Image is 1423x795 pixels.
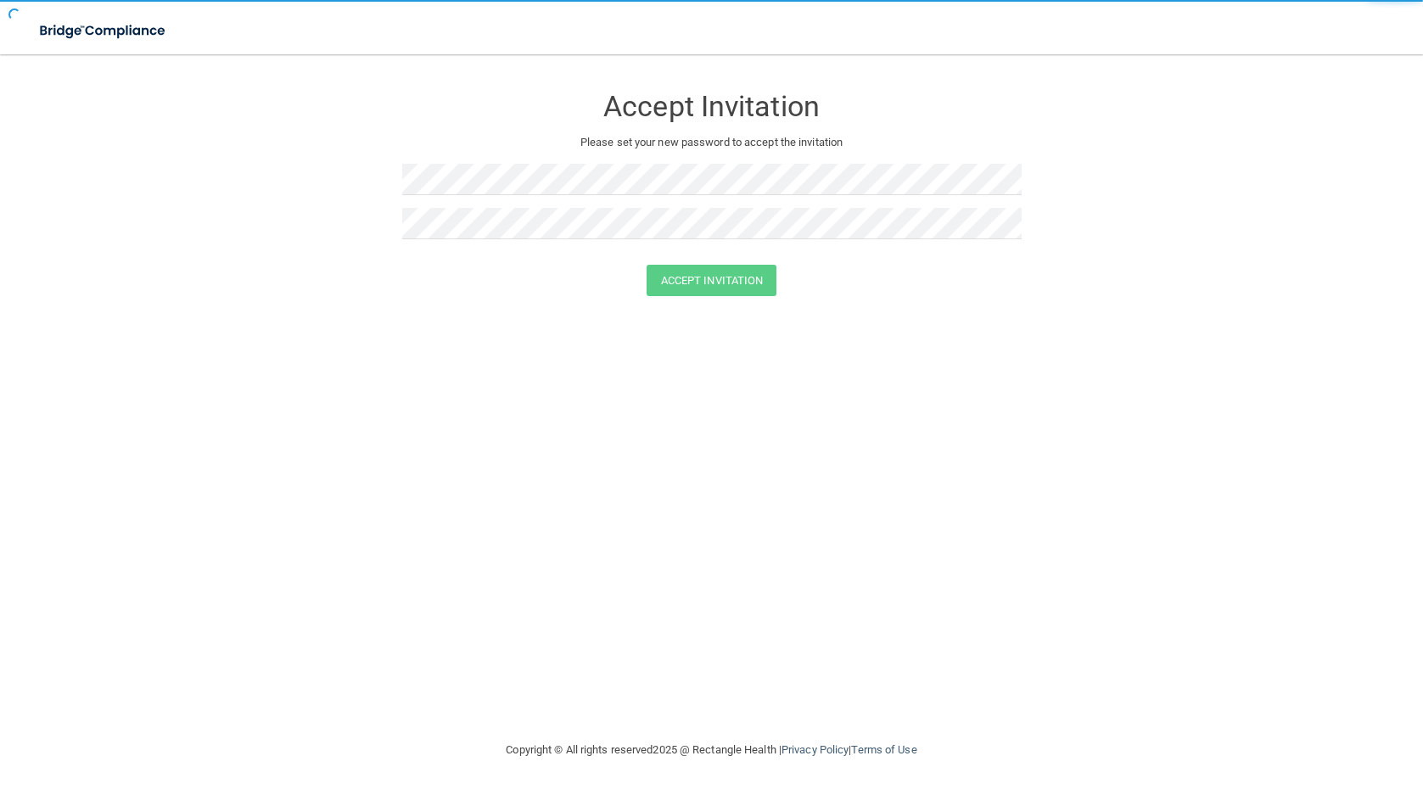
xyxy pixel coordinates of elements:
a: Terms of Use [851,743,916,756]
p: Please set your new password to accept the invitation [415,132,1009,153]
a: Privacy Policy [782,743,849,756]
img: bridge_compliance_login_screen.278c3ca4.svg [25,14,182,48]
h3: Accept Invitation [402,91,1022,122]
div: Copyright © All rights reserved 2025 @ Rectangle Health | | [402,723,1022,777]
button: Accept Invitation [647,265,777,296]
